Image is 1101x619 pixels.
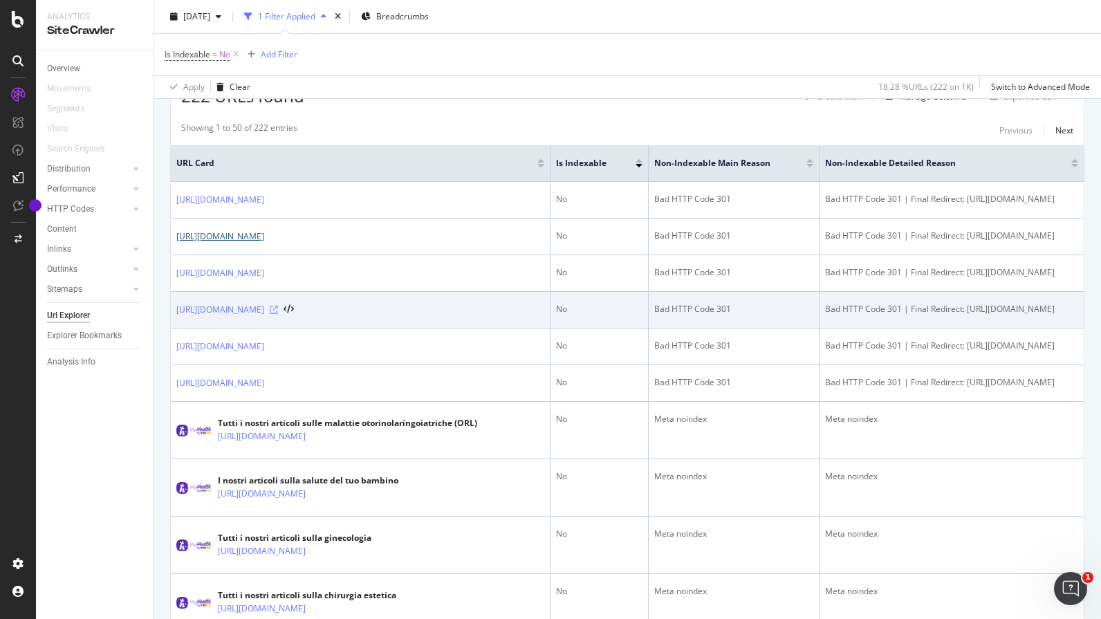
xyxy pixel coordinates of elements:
span: No [219,45,230,64]
div: Meta noindex [654,413,813,425]
div: No [556,230,643,242]
div: No [556,303,643,315]
a: Sitemaps [47,282,129,297]
span: 2025 Sep. 22nd [183,10,210,22]
a: [URL][DOMAIN_NAME] [176,376,264,390]
div: Bad HTTP Code 301 | Final Redirect: [URL][DOMAIN_NAME] [825,266,1078,279]
div: Content [47,222,77,237]
img: main image [176,482,211,494]
button: Previous [999,122,1033,138]
div: Apply [183,81,205,93]
div: Meta noindex [825,470,1078,483]
a: Search Engines [47,142,118,156]
a: Content [47,222,143,237]
a: Visit Online Page [270,306,278,314]
button: Next [1055,122,1073,138]
button: Apply [165,76,205,98]
div: Bad HTTP Code 301 | Final Redirect: [URL][DOMAIN_NAME] [825,376,1078,389]
span: Breadcrumbs [376,10,429,22]
div: Bad HTTP Code 301 [654,376,813,389]
a: [URL][DOMAIN_NAME] [218,544,306,558]
div: Tutti i nostri articoli sulle malattie otorinolaringoiatriche (ORL) [218,417,477,429]
div: Bad HTTP Code 301 [654,303,813,315]
a: [URL][DOMAIN_NAME] [176,340,264,353]
span: Non-Indexable Detailed Reason [825,157,1051,169]
div: Explorer Bookmarks [47,329,122,343]
a: Url Explorer [47,308,143,323]
div: Switch to Advanced Mode [991,81,1090,93]
span: Non-Indexable Main Reason [654,157,786,169]
div: Distribution [47,162,91,176]
span: 1 [1082,572,1093,583]
div: Meta noindex [654,470,813,483]
a: [URL][DOMAIN_NAME] [176,193,264,207]
div: Bad HTTP Code 301 | Final Redirect: [URL][DOMAIN_NAME] [825,303,1078,315]
span: URL Card [176,157,534,169]
div: Meta noindex [825,413,1078,425]
div: Overview [47,62,80,76]
div: No [556,266,643,279]
span: Is Indexable [165,48,210,60]
div: 18.28 % URLs ( 222 on 1K ) [878,81,974,93]
a: [URL][DOMAIN_NAME] [218,487,306,501]
div: Meta noindex [654,585,813,598]
a: Explorer Bookmarks [47,329,143,343]
div: No [556,376,643,389]
div: I nostri articoli sulla salute del tuo bambino [218,474,398,487]
div: Bad HTTP Code 301 [654,266,813,279]
a: Distribution [47,162,129,176]
button: Switch to Advanced Mode [986,76,1090,98]
div: No [556,193,643,205]
div: Tutti i nostri articoli sulla ginecologia [218,532,371,544]
a: Movements [47,82,104,96]
div: Inlinks [47,242,71,257]
div: Meta noindex [654,528,813,540]
div: Add Filter [261,48,297,60]
a: Visits [47,122,82,136]
div: Next [1055,124,1073,136]
button: [DATE] [165,6,227,28]
button: Add Filter [242,46,297,63]
button: Breadcrumbs [355,6,434,28]
img: main image [176,597,211,609]
div: No [556,585,643,598]
div: Bad HTTP Code 301 [654,340,813,352]
div: Outlinks [47,262,77,277]
div: Meta noindex [825,585,1078,598]
button: Clear [211,76,250,98]
a: Inlinks [47,242,129,257]
div: Clear [230,81,250,93]
a: Segments [47,102,98,116]
div: Analysis Info [47,355,95,369]
div: Bad HTTP Code 301 | Final Redirect: [URL][DOMAIN_NAME] [825,230,1078,242]
div: Bad HTTP Code 301 | Final Redirect: [URL][DOMAIN_NAME] [825,193,1078,205]
div: No [556,413,643,425]
div: HTTP Codes [47,202,94,216]
button: 1 Filter Applied [239,6,332,28]
a: [URL][DOMAIN_NAME] [176,230,264,243]
a: [URL][DOMAIN_NAME] [176,266,264,280]
a: [URL][DOMAIN_NAME] [218,429,306,443]
a: Outlinks [47,262,129,277]
div: Bad HTTP Code 301 | Final Redirect: [URL][DOMAIN_NAME] [825,340,1078,352]
div: 1 Filter Applied [258,10,315,22]
div: Url Explorer [47,308,90,323]
span: = [212,48,217,60]
div: Tooltip anchor [29,199,41,212]
a: [URL][DOMAIN_NAME] [176,303,264,317]
a: Performance [47,182,129,196]
img: main image [176,539,211,551]
iframe: Intercom live chat [1054,572,1087,605]
div: SiteCrawler [47,23,142,39]
div: Performance [47,182,95,196]
div: Movements [47,82,91,96]
div: No [556,470,643,483]
div: Tutti i nostri articoli sulla chirurgia estetica [218,589,396,602]
div: No [556,340,643,352]
a: Overview [47,62,143,76]
div: Search Engines [47,142,104,156]
img: main image [176,425,211,436]
div: times [332,10,344,24]
a: [URL][DOMAIN_NAME] [218,602,306,616]
div: Bad HTTP Code 301 [654,193,813,205]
